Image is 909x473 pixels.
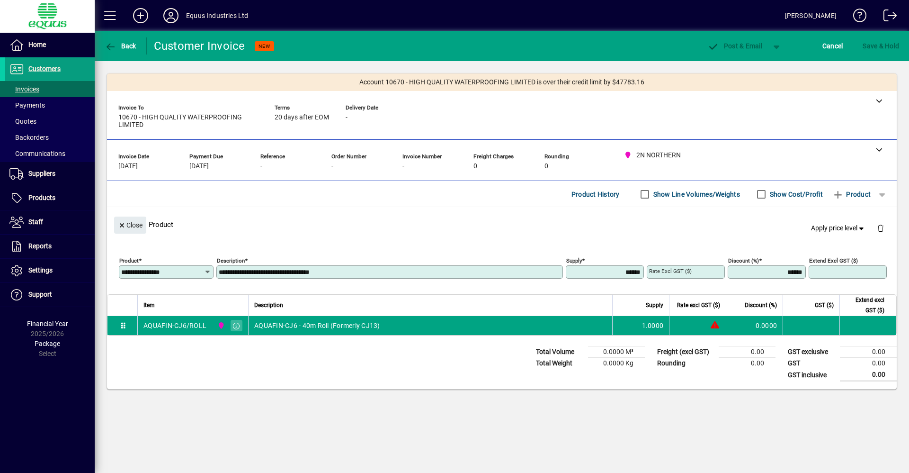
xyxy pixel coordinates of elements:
button: Product [828,186,875,203]
span: Extend excl GST ($) [846,295,884,316]
a: Quotes [5,113,95,129]
span: Suppliers [28,170,55,177]
td: Total Volume [531,346,588,358]
label: Show Line Volumes/Weights [651,190,740,199]
td: 0.0000 [726,316,783,335]
span: 1.0000 [642,321,664,330]
button: Profile [156,7,186,24]
span: Invoices [9,85,39,93]
span: Products [28,194,55,201]
span: AQUAFIN-CJ6 - 40m Roll (Formerly CJ13) [254,321,380,330]
app-page-header-button: Close [112,220,149,229]
span: Discount (%) [745,300,777,310]
div: AQUAFIN-CJ6/ROLL [143,321,206,330]
span: Support [28,291,52,298]
span: - [331,163,333,170]
span: Reports [28,242,52,250]
span: - [402,163,404,170]
span: 20 days after EOM [275,114,329,121]
td: 0.0000 Kg [588,358,645,369]
td: 0.00 [840,358,897,369]
span: GST ($) [815,300,834,310]
span: Product History [571,187,620,202]
td: 0.0000 M³ [588,346,645,358]
div: Equus Industries Ltd [186,8,249,23]
span: S [863,42,866,50]
span: Customers [28,65,61,73]
button: Apply price level [807,220,870,237]
button: Close [114,217,146,234]
label: Show Cost/Profit [768,190,823,199]
td: 0.00 [719,346,775,358]
span: - [346,114,348,121]
a: Support [5,283,95,307]
td: 0.00 [719,358,775,369]
app-page-header-button: Delete [869,224,892,232]
a: Home [5,33,95,57]
td: GST inclusive [783,369,840,381]
span: Rate excl GST ($) [677,300,720,310]
div: Product [107,207,897,242]
mat-label: Discount (%) [728,257,759,264]
mat-label: Description [217,257,245,264]
span: NEW [258,43,270,49]
button: Delete [869,217,892,239]
span: Backorders [9,134,49,141]
a: Communications [5,146,95,162]
span: Cancel [822,38,843,54]
a: Products [5,186,95,210]
span: - [260,163,262,170]
span: [DATE] [189,163,209,170]
button: Post & Email [703,37,767,55]
span: Payments [9,101,45,109]
span: Apply price level [811,223,866,233]
a: Invoices [5,81,95,97]
span: Supply [646,300,663,310]
mat-label: Supply [566,257,582,264]
span: Staff [28,218,43,226]
span: 0 [544,163,548,170]
span: Settings [28,266,53,274]
span: Communications [9,150,65,157]
span: Back [105,42,136,50]
span: ave & Hold [863,38,899,54]
span: Description [254,300,283,310]
a: Staff [5,210,95,234]
mat-label: Extend excl GST ($) [809,257,858,264]
a: Knowledge Base [846,2,867,33]
app-page-header-button: Back [95,37,147,55]
a: Payments [5,97,95,113]
span: [DATE] [118,163,138,170]
td: 0.00 [840,346,897,358]
span: Item [143,300,155,310]
button: Add [125,7,156,24]
mat-label: Product [119,257,139,264]
span: 2N NORTHERN [215,320,226,331]
button: Back [102,37,139,55]
span: Financial Year [27,320,68,327]
div: [PERSON_NAME] [785,8,837,23]
td: GST exclusive [783,346,840,358]
td: Rounding [652,358,719,369]
span: 10670 - HIGH QUALITY WATERPROOFING LIMITED [118,114,260,129]
span: Package [35,340,60,347]
button: Save & Hold [860,37,901,55]
td: Total Weight [531,358,588,369]
button: Product History [568,186,624,203]
td: Freight (excl GST) [652,346,719,358]
span: ost & Email [707,42,762,50]
a: Suppliers [5,162,95,186]
span: Account 10670 - HIGH QUALITY WATERPROOFING LIMITED is over their credit limit by $47783.16 [359,77,644,87]
span: Quotes [9,118,36,125]
a: Backorders [5,129,95,146]
a: Logout [876,2,897,33]
div: Customer Invoice [154,38,245,54]
a: Settings [5,259,95,282]
mat-label: Rate excl GST ($) [649,268,692,274]
a: Reports [5,235,95,258]
span: P [724,42,728,50]
span: Home [28,41,46,48]
span: Product [832,187,871,202]
button: Cancel [820,37,846,55]
td: 0.00 [840,369,897,381]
